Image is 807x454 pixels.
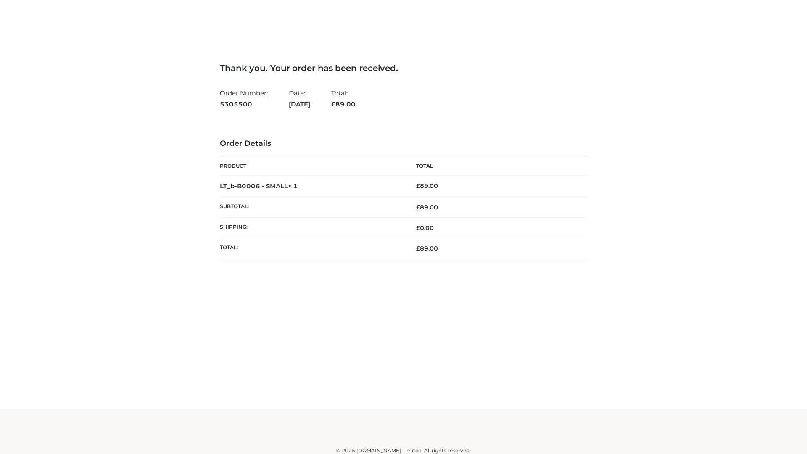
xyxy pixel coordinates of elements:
[416,182,438,190] bdi: 89.00
[416,245,438,252] span: 89.00
[289,99,310,110] strong: [DATE]
[403,157,587,176] th: Total
[220,86,268,111] li: Order Number:
[220,99,268,110] strong: 5305500
[220,139,587,148] h3: Order Details
[220,238,403,259] th: Total:
[220,63,587,73] h3: Thank you. Your order has been received.
[416,203,420,211] span: £
[220,218,403,238] th: Shipping:
[416,224,420,232] span: £
[416,203,438,211] span: 89.00
[331,86,356,111] li: Total:
[416,182,420,190] span: £
[331,100,335,108] span: £
[416,245,420,252] span: £
[288,182,298,190] strong: × 1
[220,197,403,217] th: Subtotal:
[289,86,310,111] li: Date:
[220,182,298,190] strong: LT_b-B0006 - SMALL
[416,224,434,232] bdi: 0.00
[331,100,356,108] span: 89.00
[220,157,403,176] th: Product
